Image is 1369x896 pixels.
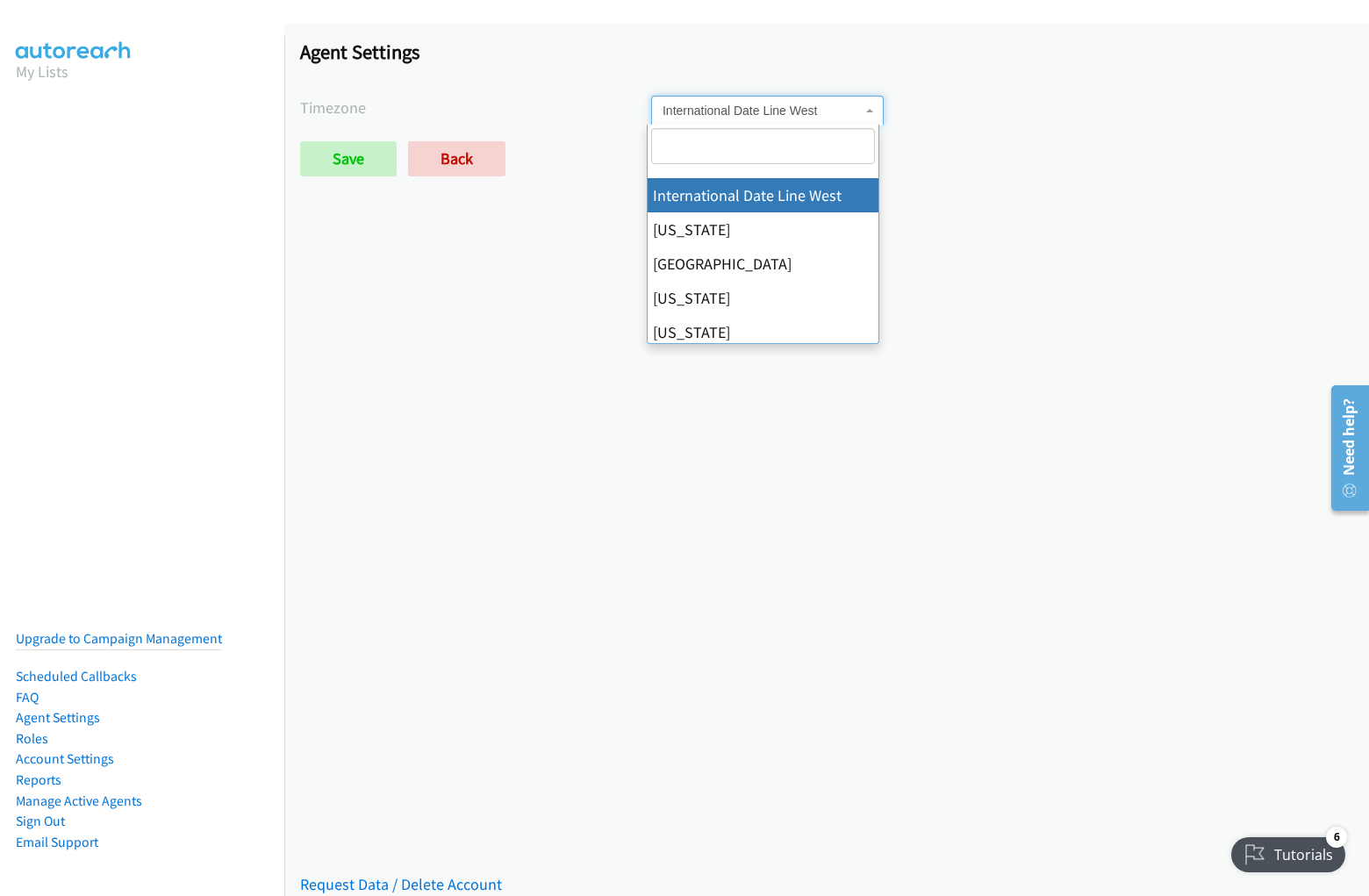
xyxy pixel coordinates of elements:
[16,792,142,809] a: Manage Active Agents
[651,96,884,125] span: International Date Line West
[16,61,68,82] a: My Lists
[16,750,114,767] a: Account Settings
[408,141,505,176] a: Back
[300,874,502,894] a: Request Data / Delete Account
[16,689,39,706] a: FAQ
[16,771,61,788] a: Reports
[300,141,397,176] input: Save
[16,730,48,747] a: Roles
[16,630,222,647] a: Upgrade to Campaign Management
[663,102,862,119] span: International Date Line West
[300,96,651,119] label: Timezone
[648,247,878,281] li: [GEOGRAPHIC_DATA]
[648,315,878,349] li: [US_STATE]
[16,813,65,829] a: Sign Out
[648,178,878,212] li: International Date Line West
[16,668,137,685] a: Scheduled Callbacks
[648,281,878,315] li: [US_STATE]
[16,709,100,726] a: Agent Settings
[300,39,1353,64] h1: Agent Settings
[648,212,878,247] li: [US_STATE]
[1318,378,1369,518] iframe: Resource Center
[16,834,98,850] a: Email Support
[1221,820,1356,883] iframe: Checklist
